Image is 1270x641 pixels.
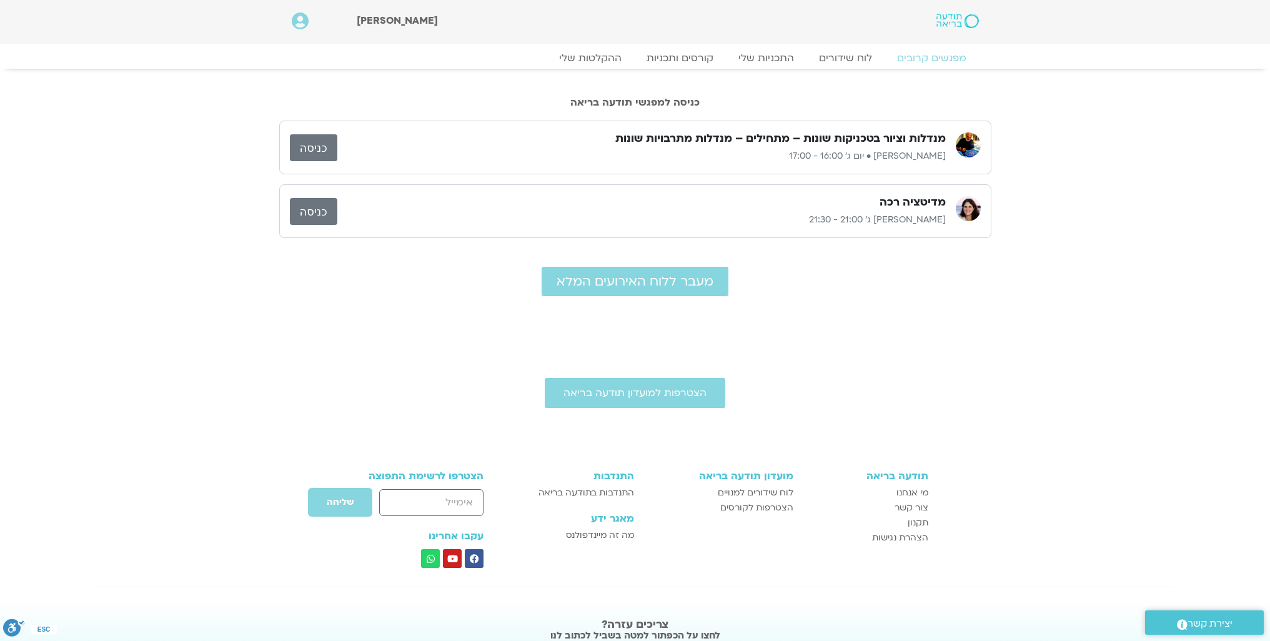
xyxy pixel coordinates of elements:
[342,470,484,482] h3: הצטרפו לרשימת התפוצה
[895,500,928,515] span: צור קשר
[563,387,707,399] span: הצטרפות למועדון תודעה בריאה
[518,513,633,524] h3: מאגר ידע
[806,470,928,482] h3: תודעה בריאה
[545,378,725,408] a: הצטרפות למועדון תודעה בריאה
[647,500,793,515] a: הצטרפות לקורסים
[718,485,793,500] span: לוח שידורים למנויים
[1188,615,1233,632] span: יצירת קשר
[342,530,484,542] h3: עקבו אחרינו
[538,485,634,500] span: התנדבות בתודעה בריאה
[634,52,726,64] a: קורסים ותכניות
[956,196,981,221] img: מיכל גורל
[647,485,793,500] a: לוח שידורים למנויים
[880,195,946,210] h3: מדיטציה רכה
[379,489,484,516] input: אימייל
[337,149,946,164] p: [PERSON_NAME] • יום ג׳ 16:00 - 17:00
[290,134,337,161] a: כניסה
[542,267,728,296] a: מעבר ללוח האירועים המלא
[872,530,928,545] span: הצהרת נגישות
[337,212,946,227] p: [PERSON_NAME] ג׳ 21:00 - 21:30
[615,131,946,146] h3: מנדלות וציור בטכניקות שונות – מתחילים – מנדלות מתרבויות שונות
[896,485,928,500] span: מי אנחנו
[647,470,793,482] h3: מועדון תודעה בריאה
[726,52,806,64] a: התכניות שלי
[518,528,633,543] a: מה זה מיינדפולנס
[357,14,438,27] span: [PERSON_NAME]
[885,52,979,64] a: מפגשים קרובים
[310,619,960,631] h2: צריכים עזרה?
[908,515,928,530] span: תקנון
[518,470,633,482] h3: התנדבות
[327,497,354,507] span: שליחה
[956,132,981,157] img: איתן קדמי
[806,485,928,500] a: מי אנחנו
[518,485,633,500] a: התנדבות בתודעה בריאה
[566,528,634,543] span: מה זה מיינדפולנס
[806,500,928,515] a: צור קשר
[557,274,713,289] span: מעבר ללוח האירועים המלא
[547,52,634,64] a: ההקלטות שלי
[290,198,337,225] a: כניסה
[307,487,373,517] button: שליחה
[720,500,793,515] span: הצטרפות לקורסים
[342,487,484,524] form: טופס חדש
[1145,610,1264,635] a: יצירת קשר
[806,52,885,64] a: לוח שידורים
[279,97,991,108] h2: כניסה למפגשי תודעה בריאה
[806,515,928,530] a: תקנון
[806,530,928,545] a: הצהרת נגישות
[292,52,979,64] nav: Menu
